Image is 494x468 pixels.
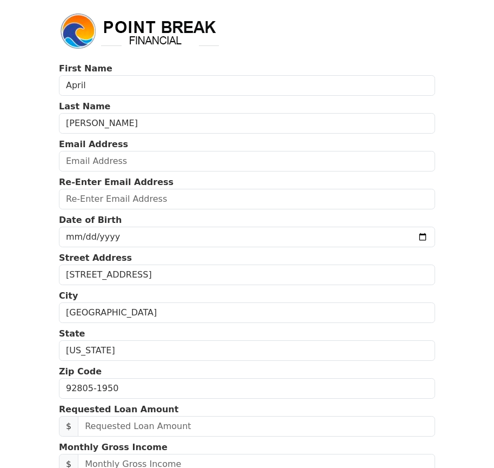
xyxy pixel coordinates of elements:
[59,302,435,323] input: City
[78,416,435,437] input: Requested Loan Amount
[59,12,221,51] img: logo.png
[59,139,128,149] strong: Email Address
[59,253,132,263] strong: Street Address
[59,63,112,74] strong: First Name
[59,265,435,285] input: Street Address
[59,177,173,187] strong: Re-Enter Email Address
[59,404,178,414] strong: Requested Loan Amount
[59,366,102,377] strong: Zip Code
[59,328,85,339] strong: State
[59,291,78,301] strong: City
[59,189,435,209] input: Re-Enter Email Address
[59,441,435,454] p: Monthly Gross Income
[59,113,435,134] input: Last Name
[59,416,78,437] span: $
[59,215,122,225] strong: Date of Birth
[59,378,435,399] input: Zip Code
[59,75,435,96] input: First Name
[59,101,110,111] strong: Last Name
[59,151,435,172] input: Email Address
